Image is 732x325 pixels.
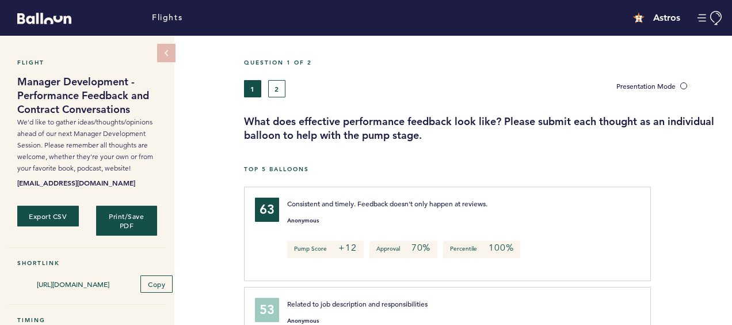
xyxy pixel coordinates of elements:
[17,316,157,324] h5: Timing
[489,242,513,254] em: 100%
[287,318,319,324] small: Anonymous
[148,279,165,289] span: Copy
[369,241,437,258] p: Approval
[244,80,261,97] button: 1
[96,206,158,236] button: Print/Save PDF
[287,218,319,224] small: Anonymous
[255,298,279,322] div: 53
[616,81,676,90] span: Presentation Mode
[244,59,723,66] h5: Question 1 of 2
[17,118,153,172] span: We'd like to gather ideas/thoughts/opinions ahead of our next Manager Development Session. Please...
[244,115,723,142] h3: What does effective performance feedback look like? Please submit each thought as an individual b...
[17,177,157,188] b: [EMAIL_ADDRESS][DOMAIN_NAME]
[287,299,428,308] span: Related to job description and responsibilities
[287,241,363,258] p: Pump Score
[17,75,157,116] h1: Manager Development - Performance Feedback and Contract Conversations
[17,59,157,66] h5: Flight
[411,242,430,254] em: 70%
[17,206,79,226] button: Export CSV
[255,198,279,222] div: 63
[140,275,173,293] button: Copy
[17,13,71,24] svg: Balloon
[697,11,723,25] button: Manage Account
[338,242,356,254] em: +12
[653,11,680,25] h4: Astros
[17,259,157,267] h5: Shortlink
[287,199,487,208] span: Consistent and timely. Feedback doesn't only happen at reviews.
[443,241,520,258] p: Percentile
[268,80,285,97] button: 2
[244,165,723,173] h5: Top 5 Balloons
[9,12,71,24] a: Balloon
[152,12,182,24] a: Flights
